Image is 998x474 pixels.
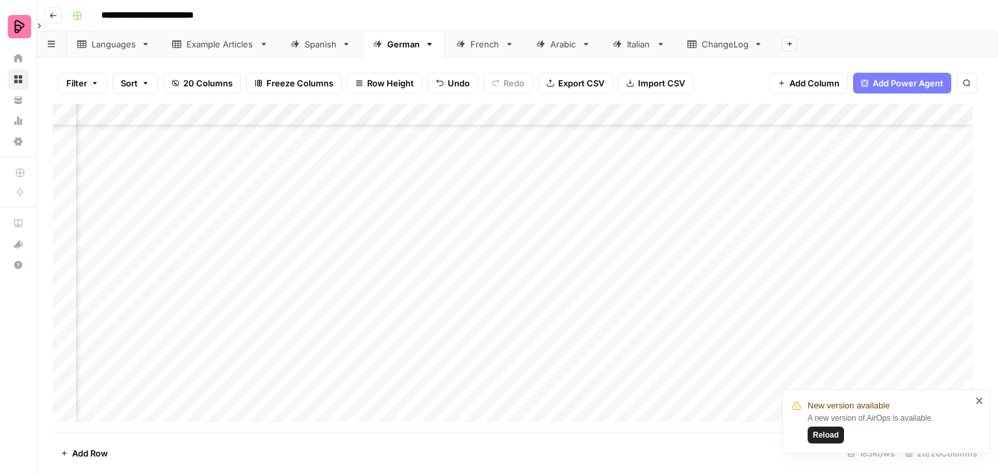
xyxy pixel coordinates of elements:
[279,31,362,57] a: Spanish
[112,73,158,94] button: Sort
[900,443,982,464] div: 20/20 Columns
[8,69,29,90] a: Browse
[525,31,602,57] a: Arabic
[602,31,676,57] a: Italian
[92,38,136,51] div: Languages
[8,110,29,131] a: Usage
[183,77,233,90] span: 20 Columns
[305,38,337,51] div: Spanish
[161,31,279,57] a: Example Articles
[813,429,839,441] span: Reload
[8,48,29,69] a: Home
[808,427,844,443] button: Reload
[538,73,613,94] button: Export CSV
[842,443,900,464] div: 183 Rows
[8,131,29,152] a: Settings
[448,77,470,90] span: Undo
[808,399,889,412] span: New version available
[676,31,774,57] a: ChangeLog
[808,412,971,443] div: A new version of AirOps is available.
[8,234,28,254] div: What's new?
[66,31,161,57] a: Languages
[853,73,951,94] button: Add Power Agent
[8,90,29,110] a: Your Data
[445,31,525,57] a: French
[558,77,604,90] span: Export CSV
[504,77,524,90] span: Redo
[873,77,943,90] span: Add Power Agent
[8,15,31,38] img: Preply Logo
[470,38,500,51] div: French
[618,73,693,94] button: Import CSV
[347,73,422,94] button: Row Height
[367,77,414,90] span: Row Height
[66,77,87,90] span: Filter
[121,77,138,90] span: Sort
[387,38,420,51] div: German
[58,73,107,94] button: Filter
[975,395,984,406] button: close
[638,77,685,90] span: Import CSV
[8,213,29,234] a: AirOps Academy
[53,443,116,464] button: Add Row
[8,10,29,43] button: Workspace: Preply
[550,38,576,51] div: Arabic
[702,38,748,51] div: ChangeLog
[789,77,839,90] span: Add Column
[186,38,254,51] div: Example Articles
[627,38,651,51] div: Italian
[8,234,29,255] button: What's new?
[483,73,533,94] button: Redo
[769,73,848,94] button: Add Column
[428,73,478,94] button: Undo
[246,73,342,94] button: Freeze Columns
[8,255,29,275] button: Help + Support
[72,447,108,460] span: Add Row
[362,31,445,57] a: German
[163,73,241,94] button: 20 Columns
[266,77,333,90] span: Freeze Columns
